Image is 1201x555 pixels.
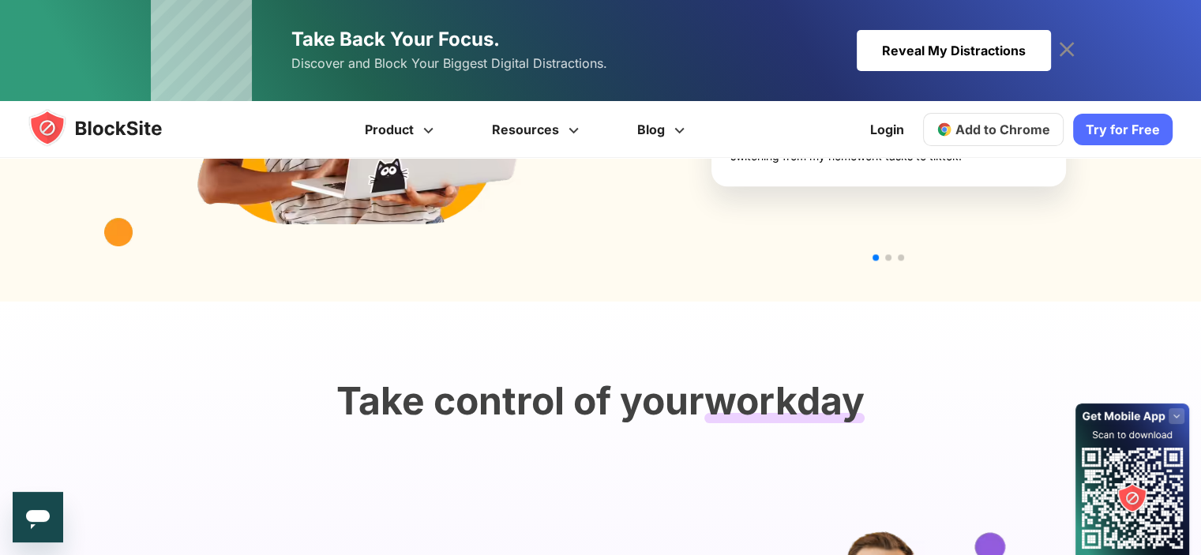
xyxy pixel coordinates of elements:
span: Go to slide 3 [898,254,904,261]
a: Resources [465,101,610,158]
span: Take Back Your Focus. [291,28,500,51]
iframe: Button to launch messaging window [13,492,63,542]
a: Product [338,101,465,158]
a: Try for Free [1073,114,1173,145]
span: Go to slide 2 [885,254,891,261]
span: Go to slide 1 [873,254,879,261]
a: Blog [610,101,716,158]
a: Add to Chrome [923,113,1064,146]
img: chrome-icon.svg [936,122,952,137]
span: Discover and Block Your Biggest Digital Distractions. [291,52,607,75]
img: blocksite-icon.5d769676.svg [28,109,193,147]
text: Take control of your [336,377,865,424]
div: Reveal My Distractions [857,30,1051,71]
a: Login [861,111,914,148]
span: Add to Chrome [955,122,1050,137]
text: workday [704,377,865,424]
